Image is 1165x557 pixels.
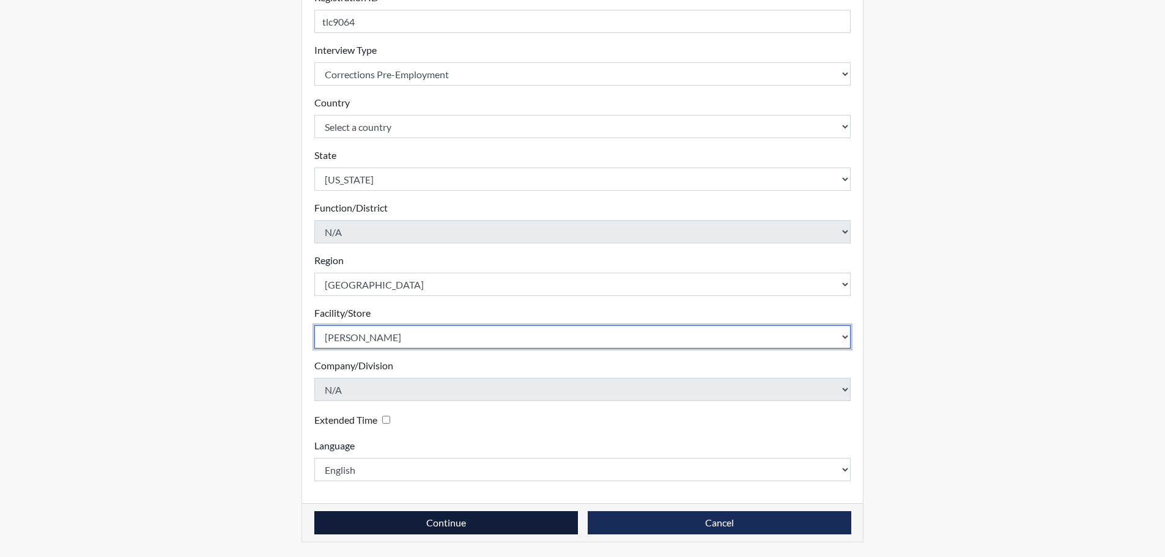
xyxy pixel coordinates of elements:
label: Interview Type [314,43,377,57]
label: Language [314,438,355,453]
label: Extended Time [314,413,377,427]
label: Facility/Store [314,306,371,320]
label: Region [314,253,344,268]
label: Country [314,95,350,110]
input: Insert a Registration ID, which needs to be a unique alphanumeric value for each interviewee [314,10,851,33]
button: Continue [314,511,578,534]
button: Cancel [588,511,851,534]
label: State [314,148,336,163]
label: Function/District [314,201,388,215]
label: Company/Division [314,358,393,373]
div: Checking this box will provide the interviewee with an accomodation of extra time to answer each ... [314,411,395,429]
